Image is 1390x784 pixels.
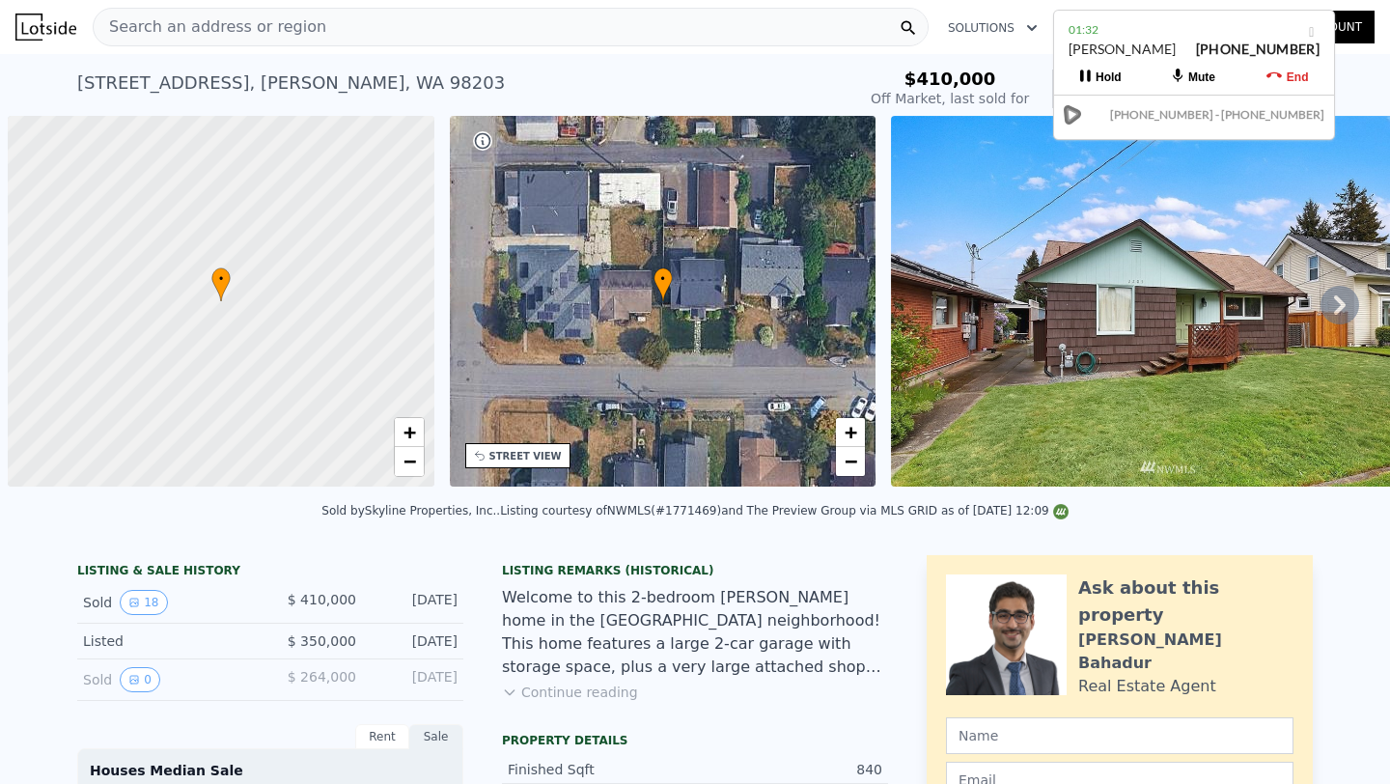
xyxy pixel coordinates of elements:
button: Company [1053,11,1164,45]
div: Sold [83,590,255,615]
div: Finished Sqft [508,760,695,779]
div: [DATE] [372,667,458,692]
div: Real Estate Agent [1078,675,1216,698]
span: $410,000 [904,69,996,89]
div: LISTING & SALE HISTORY [77,563,463,582]
button: Continue reading [502,683,638,702]
a: Zoom out [836,447,865,476]
div: [STREET_ADDRESS] , [PERSON_NAME] , WA 98203 [77,70,505,97]
div: Off Market, last sold for [871,89,1029,108]
div: Sold [83,667,255,692]
span: − [845,449,857,473]
a: Zoom in [395,418,424,447]
span: • [653,270,673,288]
div: 840 [695,760,882,779]
button: View historical data [120,590,167,615]
span: $ 410,000 [288,592,356,607]
span: + [845,420,857,444]
div: • [211,267,231,301]
a: Zoom out [395,447,424,476]
div: Rent [355,724,409,749]
input: Name [946,717,1293,754]
div: [PERSON_NAME] Bahadur [1078,629,1293,675]
div: [DATE] [372,590,458,615]
button: Solutions [932,11,1053,45]
div: Listing Remarks (Historical) [502,563,888,578]
span: • [211,270,231,288]
button: View historical data [120,667,160,692]
div: Sale [409,724,463,749]
span: Search an address or region [94,15,326,39]
div: STREET VIEW [489,449,562,463]
div: Houses Median Sale [90,761,451,780]
div: Property details [502,733,888,748]
span: − [403,449,415,473]
span: + [403,420,415,444]
div: Sold by Skyline Properties, Inc. . [321,504,500,518]
span: $ 264,000 [288,669,356,685]
img: NWMLS Logo [1053,504,1069,519]
span: $ 350,000 [288,633,356,649]
img: Lotside [15,14,76,41]
div: • [653,267,673,301]
div: Listing courtesy of NWMLS (#1771469) and The Preview Group via MLS GRID as of [DATE] 12:09 [500,504,1069,518]
div: Welcome to this 2-bedroom [PERSON_NAME] home in the [GEOGRAPHIC_DATA] neighborhood! This home fea... [502,586,888,679]
div: Ask about this property [1078,574,1293,629]
a: Zoom in [836,418,865,447]
div: [DATE] [372,631,458,651]
div: Listed [83,631,255,651]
